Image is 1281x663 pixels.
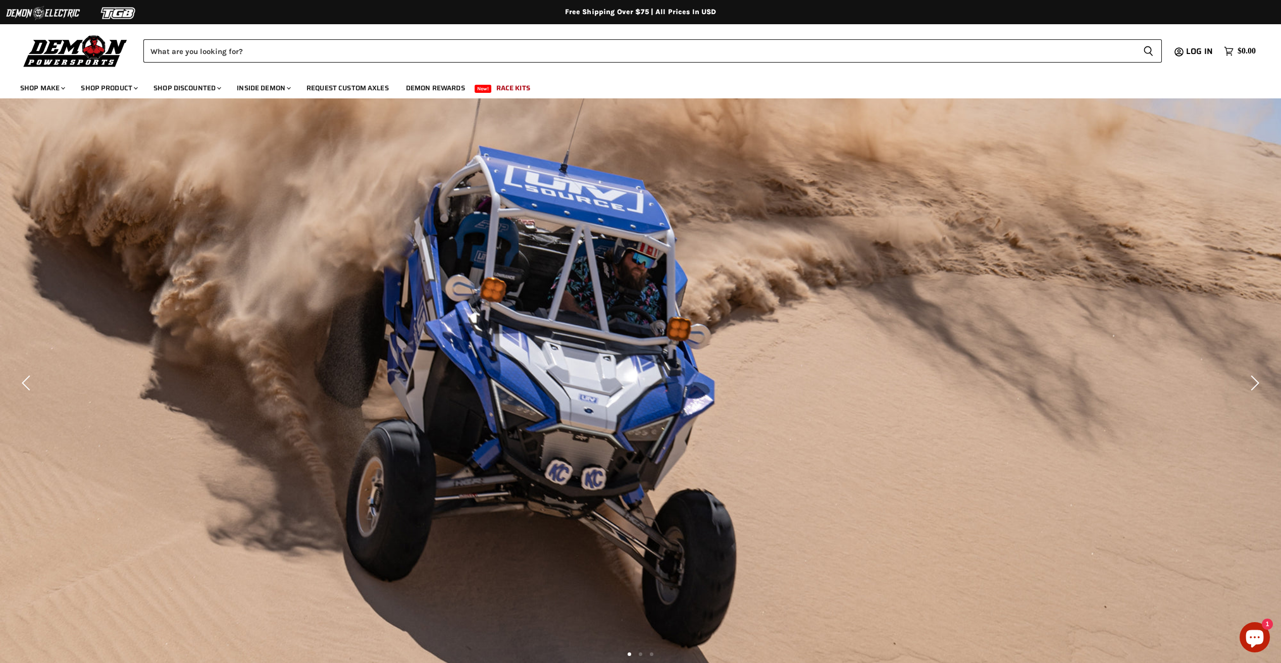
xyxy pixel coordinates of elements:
img: TGB Logo 2 [81,4,157,23]
a: $0.00 [1219,44,1261,59]
li: Page dot 3 [650,652,653,656]
a: Shop Discounted [146,78,227,98]
a: Demon Rewards [398,78,473,98]
inbox-online-store-chat: Shopify online store chat [1237,622,1273,655]
ul: Main menu [13,74,1253,98]
button: Next [1243,373,1263,393]
span: $0.00 [1238,46,1256,56]
a: Race Kits [489,78,538,98]
li: Page dot 1 [628,652,631,656]
a: Log in [1182,47,1219,56]
form: Product [143,39,1162,63]
a: Shop Product [73,78,144,98]
img: Demon Powersports [20,33,131,69]
button: Search [1135,39,1162,63]
a: Inside Demon [229,78,297,98]
div: Free Shipping Over $75 | All Prices In USD [237,8,1045,17]
span: New! [475,85,492,93]
a: Request Custom Axles [299,78,396,98]
button: Previous [18,373,38,393]
input: Search [143,39,1135,63]
img: Demon Electric Logo 2 [5,4,81,23]
span: Log in [1186,45,1213,58]
li: Page dot 2 [639,652,642,656]
a: Shop Make [13,78,71,98]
